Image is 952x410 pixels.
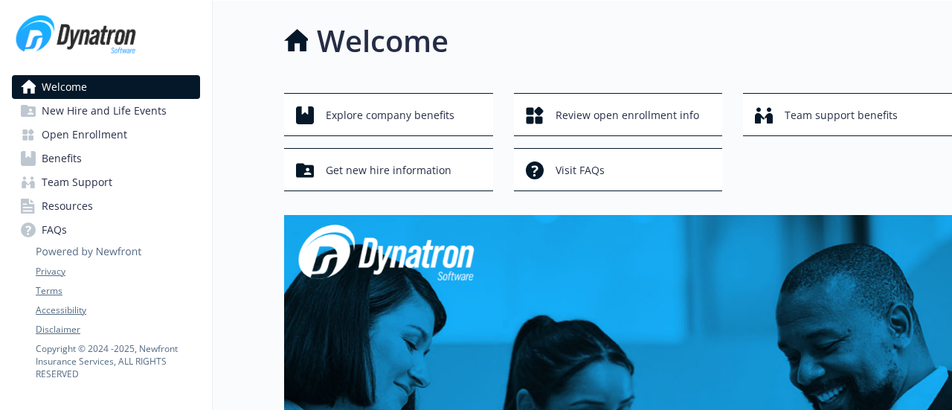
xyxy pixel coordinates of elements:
button: Explore company benefits [284,93,493,136]
p: Copyright © 2024 - 2025 , Newfront Insurance Services, ALL RIGHTS RESERVED [36,342,199,380]
span: Open Enrollment [42,123,127,147]
button: Get new hire information [284,148,493,191]
span: Benefits [42,147,82,170]
span: FAQs [42,218,67,242]
button: Visit FAQs [514,148,723,191]
span: Get new hire information [326,156,451,185]
a: Disclaimer [36,323,199,336]
a: Terms [36,284,199,298]
a: Resources [12,194,200,218]
span: Resources [42,194,93,218]
a: Welcome [12,75,200,99]
a: FAQs [12,218,200,242]
button: Team support benefits [743,93,952,136]
span: New Hire and Life Events [42,99,167,123]
span: Team Support [42,170,112,194]
span: Visit FAQs [556,156,605,185]
span: Explore company benefits [326,101,454,129]
span: Team support benefits [785,101,898,129]
a: Accessibility [36,304,199,317]
a: New Hire and Life Events [12,99,200,123]
span: Welcome [42,75,87,99]
a: Privacy [36,265,199,278]
a: Team Support [12,170,200,194]
h1: Welcome [317,19,448,63]
a: Benefits [12,147,200,170]
button: Review open enrollment info [514,93,723,136]
a: Open Enrollment [12,123,200,147]
span: Review open enrollment info [556,101,699,129]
